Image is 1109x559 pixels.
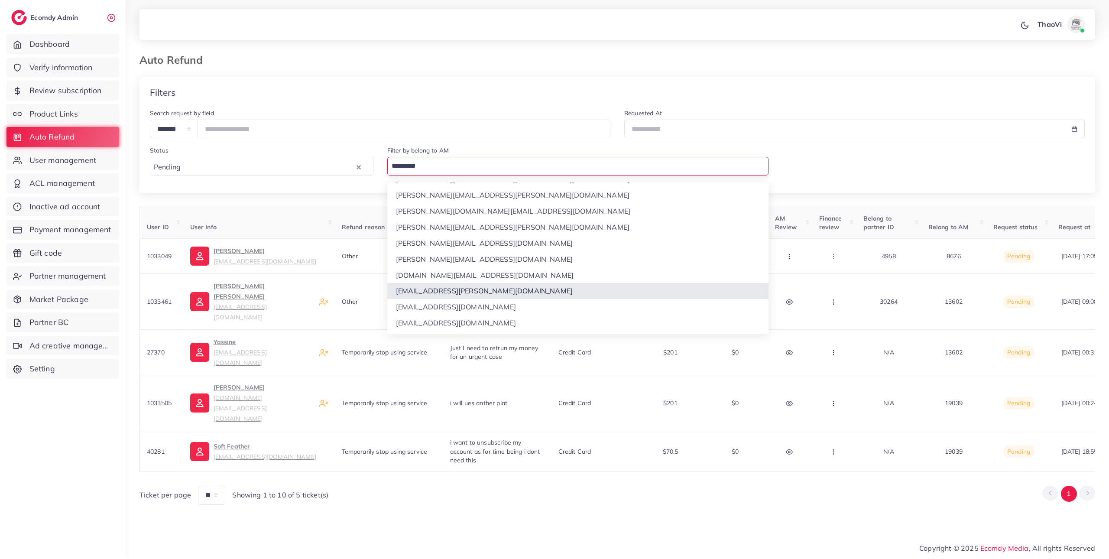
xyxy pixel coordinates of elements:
span: Review subscription [29,85,102,96]
a: ThaoViavatar [1033,16,1088,33]
ul: Pagination [1042,486,1095,502]
span: Request at [1058,223,1091,231]
p: Yassine [214,337,312,368]
div: Search for option [150,157,373,175]
li: [DOMAIN_NAME][EMAIL_ADDRESS][DOMAIN_NAME] [387,267,769,283]
span: [DATE] 18:55:09 [1061,448,1106,455]
img: ic-user-info.36bf1079.svg [190,442,209,461]
p: Credit card [558,347,591,357]
span: Partner BC [29,317,69,328]
input: Search for option [389,159,764,173]
span: Partner management [29,270,106,282]
a: Review subscription [6,81,119,101]
span: , All rights Reserved [1029,543,1095,553]
span: 1033049 [147,252,172,260]
a: Ecomdy Media [980,544,1029,552]
img: ic-user-info.36bf1079.svg [190,247,209,266]
a: Soft Feather[EMAIL_ADDRESS][DOMAIN_NAME] [190,441,316,462]
a: ACL management [6,173,119,193]
span: 40281 [147,448,165,455]
a: Setting [6,359,119,379]
li: [PERSON_NAME][EMAIL_ADDRESS][DOMAIN_NAME] [387,251,769,267]
a: Verify information [6,58,119,78]
span: Temporarily stop using service [342,348,428,356]
span: User ID [147,223,169,231]
span: Ad creative management [29,340,113,351]
a: Partner management [6,266,119,286]
span: Belong to partner ID [863,214,895,231]
span: Temporarily stop using service [342,448,428,455]
label: Filter by belong to AM [387,146,449,155]
span: 1033505 [147,399,172,407]
span: Inactive ad account [29,201,101,212]
small: [EMAIL_ADDRESS][DOMAIN_NAME] [214,453,316,460]
span: 1033461 [147,298,172,305]
label: Search request by field [150,109,214,117]
span: [DATE] 00:24:16 [1061,399,1106,407]
p: [PERSON_NAME] [214,246,316,266]
span: [DATE] 17:09:31 [1061,252,1106,260]
p: [PERSON_NAME] [214,382,312,424]
span: N/A [883,348,894,356]
a: [PERSON_NAME][DOMAIN_NAME][EMAIL_ADDRESS][DOMAIN_NAME] [190,382,312,424]
img: avatar [1067,16,1085,33]
a: Auto Refund [6,127,119,147]
a: User management [6,150,119,170]
li: [EMAIL_ADDRESS][PERSON_NAME][DOMAIN_NAME] [387,283,769,299]
li: [PERSON_NAME][EMAIL_ADDRESS][DOMAIN_NAME] [387,235,769,251]
span: AM Review [775,214,797,231]
input: Search for option [183,159,354,173]
span: $70.5 [663,448,678,455]
span: 19039 [945,448,963,455]
img: ic-user-info.36bf1079.svg [190,343,209,362]
img: ic-user-info.36bf1079.svg [190,393,209,413]
button: Go to page 1 [1061,486,1077,502]
span: User Info [190,223,217,231]
a: Inactive ad account [6,197,119,217]
span: N/A [883,448,894,455]
span: Auto Refund [29,131,75,143]
span: Pending [152,161,182,173]
span: Finance review [819,214,842,231]
span: 30264 [880,298,898,305]
span: $201 [663,348,678,356]
span: 19039 [945,399,963,407]
span: Temporarily stop using service [342,399,428,407]
label: Status [150,146,169,155]
span: $0 [732,348,739,356]
span: [DATE] 09:08:59 [1061,298,1106,305]
small: [EMAIL_ADDRESS][DOMAIN_NAME] [214,257,316,265]
span: Pending [1007,298,1030,305]
span: [DATE] 00:31:18 [1061,348,1106,356]
span: Gift code [29,247,62,259]
small: [EMAIL_ADDRESS][DOMAIN_NAME] [214,303,267,321]
span: 13602 [945,348,963,356]
span: $201 [663,399,678,407]
span: $0 [732,399,739,407]
span: Request status [993,223,1038,231]
h4: Filters [150,87,175,98]
li: [EMAIL_ADDRESS][DOMAIN_NAME] [387,299,769,315]
div: Search for option [387,157,769,175]
li: [PERSON_NAME][EMAIL_ADDRESS][PERSON_NAME][DOMAIN_NAME] [387,331,769,347]
span: i want to unsubscribe my account as for time being i dont need this [450,439,540,464]
img: ic-user-info.36bf1079.svg [190,292,209,311]
li: [PERSON_NAME][DOMAIN_NAME][EMAIL_ADDRESS][DOMAIN_NAME] [387,203,769,219]
span: 13602 [945,298,963,305]
span: Verify information [29,62,93,73]
span: Showing 1 to 10 of 5 ticket(s) [232,490,328,500]
span: Other [342,298,358,305]
li: [EMAIL_ADDRESS][DOMAIN_NAME] [387,315,769,331]
span: Belong to AM [928,223,969,231]
li: [PERSON_NAME][EMAIL_ADDRESS][PERSON_NAME][DOMAIN_NAME] [387,187,769,203]
h2: Ecomdy Admin [30,13,80,22]
span: Pending [1007,399,1030,407]
span: 4958 [882,252,896,260]
label: Requested At [624,109,662,117]
span: 27370 [147,348,165,356]
span: Market Package [29,294,88,305]
p: [PERSON_NAME] [PERSON_NAME] [214,281,312,322]
span: User management [29,155,96,166]
span: Pending [1007,252,1030,260]
span: Payment management [29,224,111,235]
